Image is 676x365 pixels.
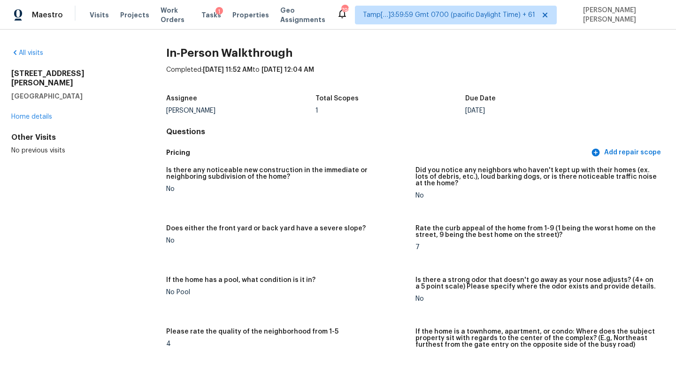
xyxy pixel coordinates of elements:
[166,65,665,90] div: Completed: to
[11,91,136,101] h5: [GEOGRAPHIC_DATA]
[579,6,662,24] span: [PERSON_NAME] [PERSON_NAME]
[465,107,615,114] div: [DATE]
[90,10,109,20] span: Visits
[166,186,408,192] div: No
[166,237,408,244] div: No
[415,296,657,302] div: No
[415,225,657,238] h5: Rate the curb appeal of the home from 1-9 (1 being the worst home on the street, 9 being the best...
[161,6,190,24] span: Work Orders
[415,328,657,348] h5: If the home is a townhome, apartment, or condo: Where does the subject property sit with regards ...
[201,12,221,18] span: Tasks
[11,147,65,154] span: No previous visits
[166,48,665,58] h2: In-Person Walkthrough
[11,133,136,142] div: Other Visits
[166,277,315,283] h5: If the home has a pool, what condition is it in?
[166,95,197,102] h5: Assignee
[415,192,657,199] div: No
[415,244,657,251] div: 7
[415,167,657,187] h5: Did you notice any neighbors who haven't kept up with their homes (ex. lots of debris, etc.), lou...
[32,10,63,20] span: Maestro
[589,144,665,161] button: Add repair scope
[166,167,408,180] h5: Is there any noticeable new construction in the immediate or neighboring subdivision of the home?
[11,114,52,120] a: Home details
[315,95,359,102] h5: Total Scopes
[315,107,465,114] div: 1
[415,277,657,290] h5: Is there a strong odor that doesn't go away as your nose adjusts? (4+ on a 5 point scale) Please ...
[166,148,589,158] h5: Pricing
[166,328,338,335] h5: Please rate the quality of the neighborhood from 1-5
[261,67,314,73] span: [DATE] 12:04 AM
[11,50,43,56] a: All visits
[465,95,496,102] h5: Due Date
[363,10,535,20] span: Tamp[…]3:59:59 Gmt 0700 (pacific Daylight Time) + 61
[593,147,661,159] span: Add repair scope
[280,6,325,24] span: Geo Assignments
[232,10,269,20] span: Properties
[166,127,665,137] h4: Questions
[166,289,408,296] div: No Pool
[341,6,348,15] div: 795
[11,69,136,88] h2: [STREET_ADDRESS][PERSON_NAME]
[166,107,316,114] div: [PERSON_NAME]
[166,341,408,347] div: 4
[120,10,149,20] span: Projects
[203,67,253,73] span: [DATE] 11:52 AM
[166,225,366,232] h5: Does either the front yard or back yard have a severe slope?
[215,7,223,16] div: 1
